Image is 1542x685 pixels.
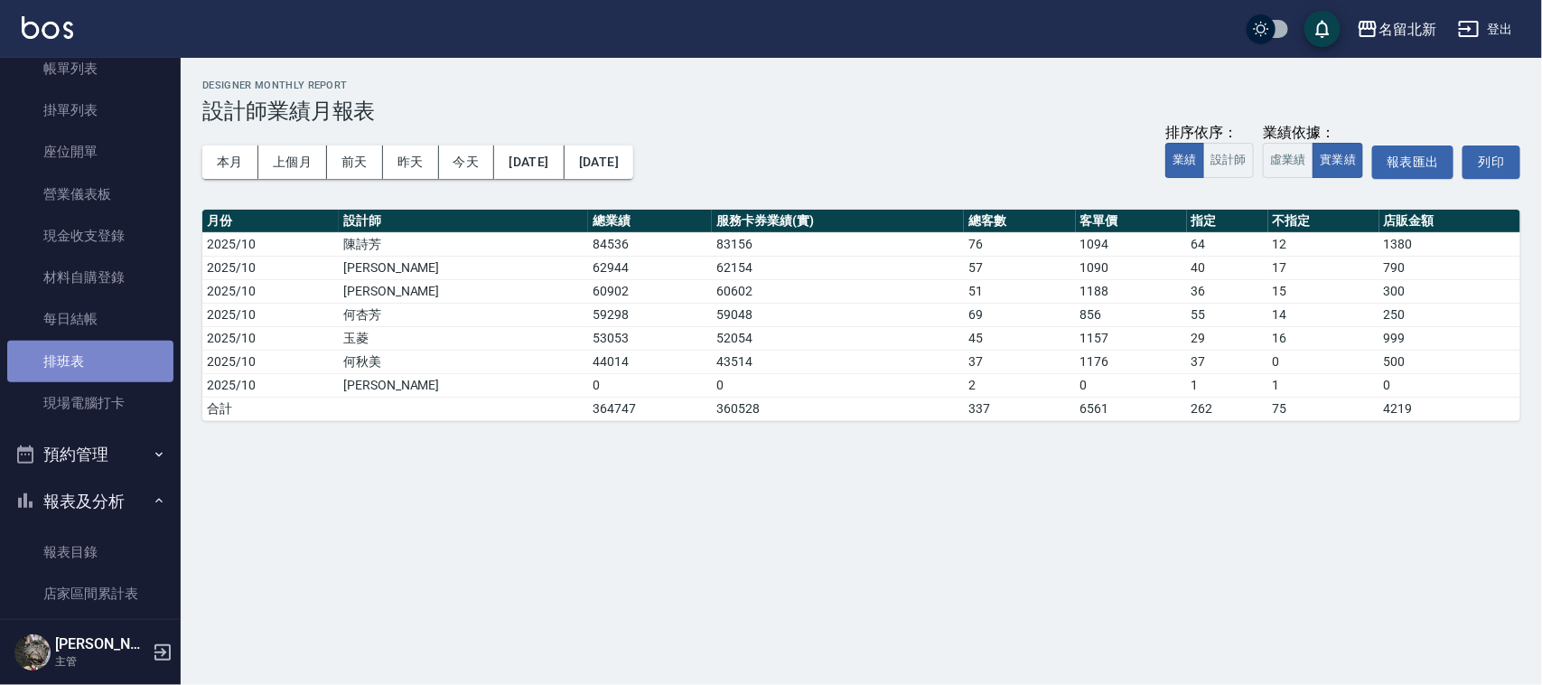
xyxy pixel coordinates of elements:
[1379,397,1520,420] td: 4219
[1379,279,1520,303] td: 300
[202,303,339,326] td: 2025/10
[7,298,173,340] a: 每日結帳
[7,131,173,173] a: 座位開單
[964,397,1075,420] td: 337
[1187,210,1268,233] th: 指定
[588,373,712,397] td: 0
[1268,256,1379,279] td: 17
[1268,326,1379,350] td: 16
[565,145,633,179] button: [DATE]
[55,653,147,670] p: 主管
[339,210,588,233] th: 設計師
[588,350,712,373] td: 44014
[588,256,712,279] td: 62944
[964,326,1075,350] td: 45
[202,326,339,350] td: 2025/10
[7,478,173,525] button: 報表及分析
[339,303,588,326] td: 何杏芳
[1187,256,1268,279] td: 40
[1076,350,1187,373] td: 1176
[712,210,964,233] th: 服務卡券業績(實)
[7,615,173,657] a: 店家日報表
[712,232,964,256] td: 83156
[22,16,73,39] img: Logo
[55,635,147,653] h5: [PERSON_NAME]
[7,531,173,573] a: 報表目錄
[327,145,383,179] button: 前天
[202,279,339,303] td: 2025/10
[964,279,1075,303] td: 51
[1379,326,1520,350] td: 999
[1076,256,1187,279] td: 1090
[1076,373,1187,397] td: 0
[1268,350,1379,373] td: 0
[1203,143,1254,178] button: 設計師
[1463,145,1520,179] button: 列印
[339,279,588,303] td: [PERSON_NAME]
[1378,18,1436,41] div: 名留北新
[339,232,588,256] td: 陳詩芳
[1187,350,1268,373] td: 37
[1076,232,1187,256] td: 1094
[1304,11,1341,47] button: save
[1268,303,1379,326] td: 14
[1379,303,1520,326] td: 250
[1268,210,1379,233] th: 不指定
[588,303,712,326] td: 59298
[202,373,339,397] td: 2025/10
[258,145,327,179] button: 上個月
[7,174,173,215] a: 營業儀表板
[202,256,339,279] td: 2025/10
[1372,145,1453,179] button: 報表匯出
[964,373,1075,397] td: 2
[339,373,588,397] td: [PERSON_NAME]
[339,350,588,373] td: 何秋美
[1263,124,1363,143] div: 業績依據：
[964,232,1075,256] td: 76
[339,326,588,350] td: 玉菱
[202,99,1520,124] h3: 設計師業績月報表
[1187,373,1268,397] td: 1
[1076,279,1187,303] td: 1188
[1451,13,1520,46] button: 登出
[202,210,339,233] th: 月份
[1076,210,1187,233] th: 客單價
[712,326,964,350] td: 52054
[1313,143,1363,178] button: 實業績
[1076,303,1187,326] td: 856
[712,303,964,326] td: 59048
[494,145,564,179] button: [DATE]
[964,350,1075,373] td: 37
[1379,256,1520,279] td: 790
[202,80,1520,91] h2: Designer Monthly Report
[7,341,173,382] a: 排班表
[1187,279,1268,303] td: 36
[383,145,439,179] button: 昨天
[202,397,339,420] td: 合計
[1187,326,1268,350] td: 29
[7,215,173,257] a: 現金收支登錄
[7,573,173,615] a: 店家區間累計表
[712,373,964,397] td: 0
[1350,11,1444,48] button: 名留北新
[712,397,964,420] td: 360528
[1379,373,1520,397] td: 0
[339,256,588,279] td: [PERSON_NAME]
[7,431,173,478] button: 預約管理
[1076,326,1187,350] td: 1157
[588,210,712,233] th: 總業績
[1379,210,1520,233] th: 店販金額
[1076,397,1187,420] td: 6561
[1165,143,1204,178] button: 業績
[588,326,712,350] td: 53053
[202,210,1520,421] table: a dense table
[964,256,1075,279] td: 57
[7,257,173,298] a: 材料自購登錄
[1268,373,1379,397] td: 1
[439,145,495,179] button: 今天
[964,303,1075,326] td: 69
[7,48,173,89] a: 帳單列表
[202,232,339,256] td: 2025/10
[712,279,964,303] td: 60602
